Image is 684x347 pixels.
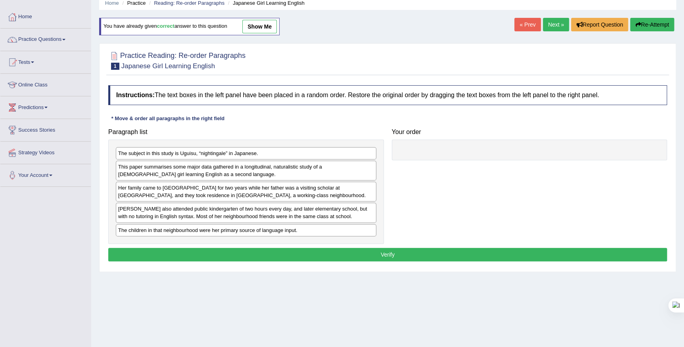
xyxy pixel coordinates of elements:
[0,164,91,184] a: Your Account
[99,18,280,35] div: You have already given answer to this question
[514,18,540,31] a: « Prev
[116,147,376,159] div: The subject in this study is Uguisu, “nightingale” in Japanese.
[0,96,91,116] a: Predictions
[116,224,376,236] div: The children in that neighbourhood were her primary source of language input.
[157,23,174,29] b: correct
[0,119,91,139] a: Success Stories
[108,248,667,261] button: Verify
[108,85,667,105] h4: The text boxes in the left panel have been placed in a random order. Restore the original order b...
[0,29,91,48] a: Practice Questions
[0,142,91,161] a: Strategy Videos
[0,6,91,26] a: Home
[630,18,674,31] button: Re-Attempt
[116,92,155,98] b: Instructions:
[108,115,228,123] div: * Move & order all paragraphs in the right field
[116,182,376,201] div: Her family came to [GEOGRAPHIC_DATA] for two years while her father was a visiting scholar at [GE...
[543,18,569,31] a: Next »
[116,161,376,180] div: This paper summarises some major data gathered in a longitudinal, naturalistic study of a [DEMOGR...
[121,62,215,70] small: Japanese Girl Learning English
[392,128,667,136] h4: Your order
[0,74,91,94] a: Online Class
[571,18,628,31] button: Report Question
[108,128,384,136] h4: Paragraph list
[0,51,91,71] a: Tests
[242,20,277,33] a: show me
[108,50,245,70] h2: Practice Reading: Re-order Paragraphs
[116,203,376,222] div: [PERSON_NAME] also attended public kindergarten of two hours every day, and later elementary scho...
[111,63,119,70] span: 1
